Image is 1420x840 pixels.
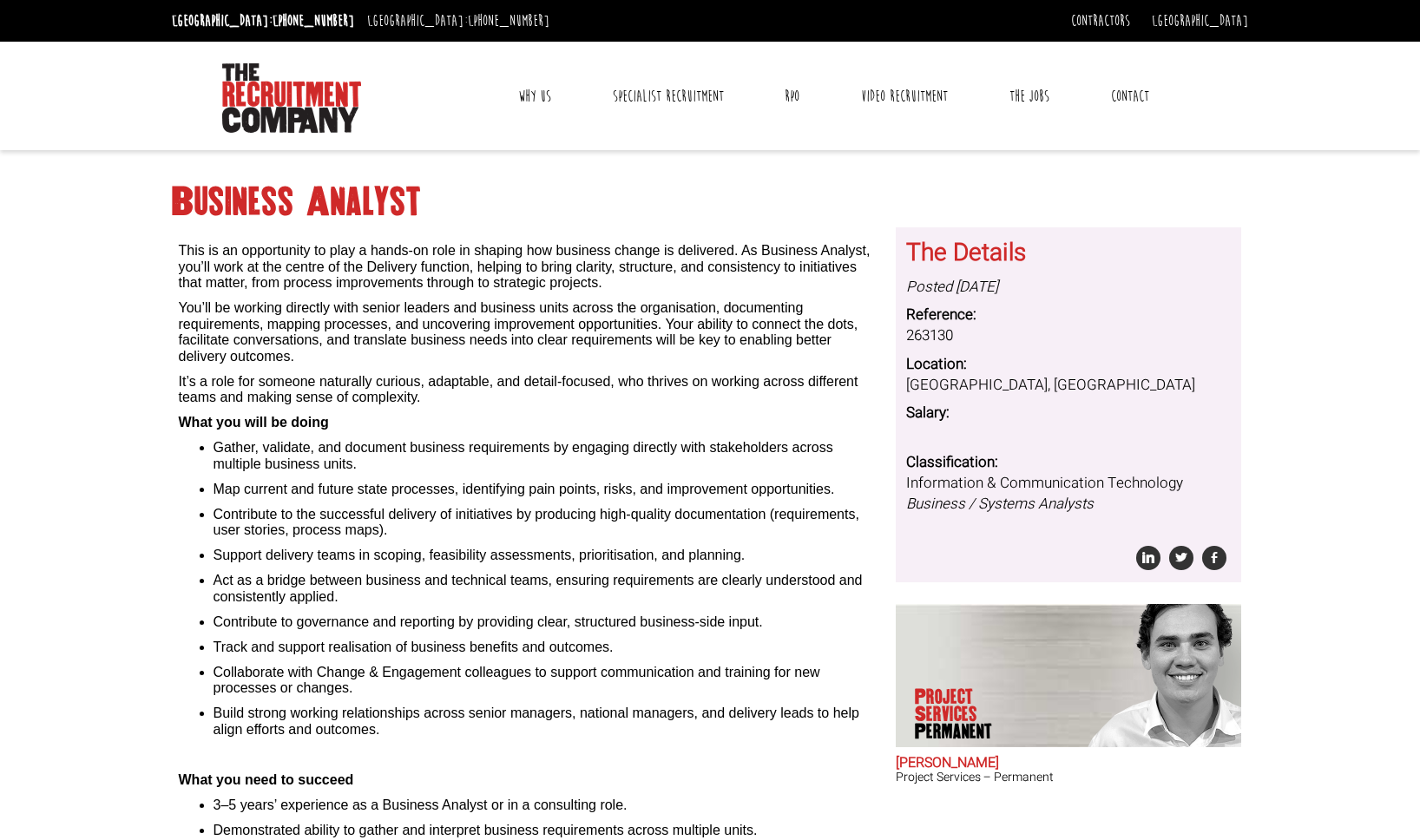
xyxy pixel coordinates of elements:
li: 3–5 years’ experience as a Business Analyst or in a consulting role. [214,797,884,813]
p: You’ll be working directly with senior leaders and business units across the organisation, docume... [179,300,884,364]
a: [PHONE_NUMBER] [468,11,549,30]
li: Gather, validate, and document business requirements by engaging directly with stakeholders acros... [214,440,884,472]
a: Contact [1098,75,1162,118]
li: Act as a bridge between business and technical teams, ensuring requirements are clearly understoo... [214,573,884,605]
dd: 263130 [906,325,1231,346]
a: [GEOGRAPHIC_DATA] [1152,11,1248,30]
a: Specialist Recruitment [600,75,737,118]
li: Support delivery teams in scoping, feasibility assessments, prioritisation, and planning. [214,548,884,563]
li: Track and support realisation of business benefits and outcomes. [214,640,884,655]
a: [PHONE_NUMBER] [273,11,354,30]
p: It’s a role for someone naturally curious, adaptable, and detail-focused, who thrives on working ... [179,374,884,406]
li: Build strong working relationships across senior managers, national managers, and delivery leads ... [214,705,884,738]
a: Why Us [505,75,564,118]
b: What you need to succeed [179,772,354,787]
i: Business / Systems Analysts [906,493,1094,515]
h3: Project Services – Permanent [896,771,1241,784]
h2: [PERSON_NAME] [896,756,1241,771]
h3: The Details [906,240,1231,267]
dt: Location: [906,354,1231,375]
dt: Reference: [906,305,1231,325]
li: Demonstrated ability to gather and interpret business requirements across multiple units. [214,823,884,838]
li: Collaborate with Change & Engagement colleagues to support communication and training for new pro... [214,665,884,697]
span: Permanent [915,723,1036,740]
b: What you will be doing [179,415,329,430]
h1: Business Analyst [172,187,1248,218]
li: Map current and future state processes, identifying pain points, risks, and improvement opportuni... [214,482,884,497]
a: Video Recruitment [848,75,961,118]
p: Project Services [915,688,1036,740]
li: [GEOGRAPHIC_DATA]: [363,7,554,35]
dt: Salary: [906,403,1231,423]
p: This is an opportunity to play a hands-on role in shaping how business change is delivered. As Bu... [179,227,884,292]
dd: Information & Communication Technology [906,473,1231,515]
img: The Recruitment Company [222,63,361,133]
img: Sam McKay does Project Services Permanent [1075,604,1241,747]
li: [GEOGRAPHIC_DATA]: [168,7,358,35]
li: Contribute to the successful delivery of initiatives by producing high-quality documentation (req... [214,507,884,539]
a: The Jobs [996,75,1062,118]
i: Posted [DATE] [906,276,998,298]
a: Contractors [1071,11,1130,30]
li: Contribute to governance and reporting by providing clear, structured business-side input. [214,614,884,630]
dd: [GEOGRAPHIC_DATA], [GEOGRAPHIC_DATA] [906,375,1231,396]
dt: Classification: [906,452,1231,473]
a: RPO [772,75,812,118]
